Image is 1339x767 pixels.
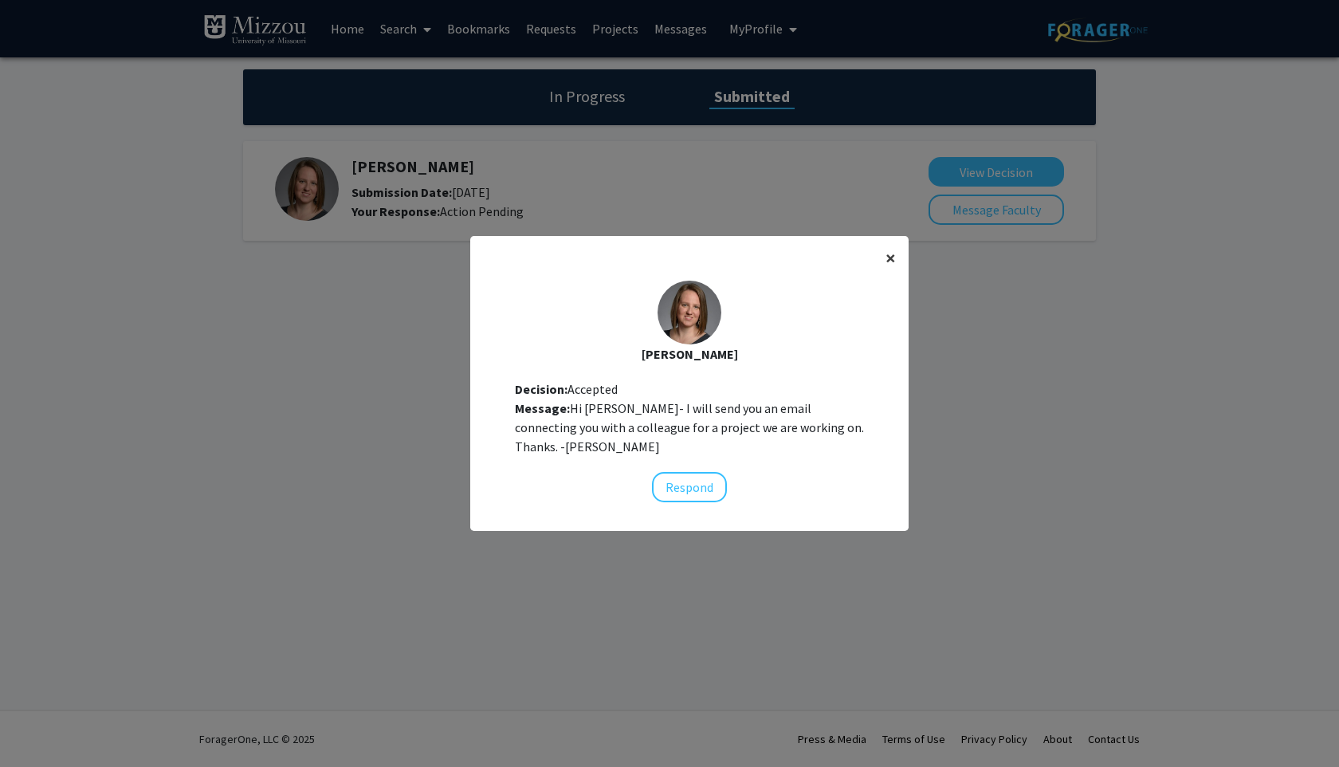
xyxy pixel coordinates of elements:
b: Decision: [515,381,567,397]
b: Message: [515,400,570,416]
button: Respond [652,472,727,502]
div: Accepted [515,380,864,399]
span: × [885,246,896,270]
div: Hi [PERSON_NAME]- I will send you an email connecting you with a colleague for a project we are w... [515,399,864,456]
iframe: Chat [12,695,68,755]
div: [PERSON_NAME] [483,344,896,364]
button: Close [873,236,909,281]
